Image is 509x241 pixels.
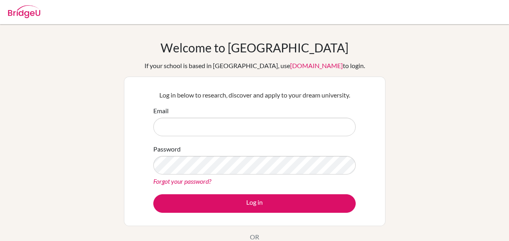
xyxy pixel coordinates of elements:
img: Bridge-U [8,5,40,18]
label: Email [153,106,169,116]
a: Forgot your password? [153,177,211,185]
h1: Welcome to [GEOGRAPHIC_DATA] [161,40,348,55]
button: Log in [153,194,356,213]
p: Log in below to research, discover and apply to your dream university. [153,90,356,100]
a: [DOMAIN_NAME] [290,62,343,69]
div: If your school is based in [GEOGRAPHIC_DATA], use to login. [144,61,365,71]
label: Password [153,144,181,154]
